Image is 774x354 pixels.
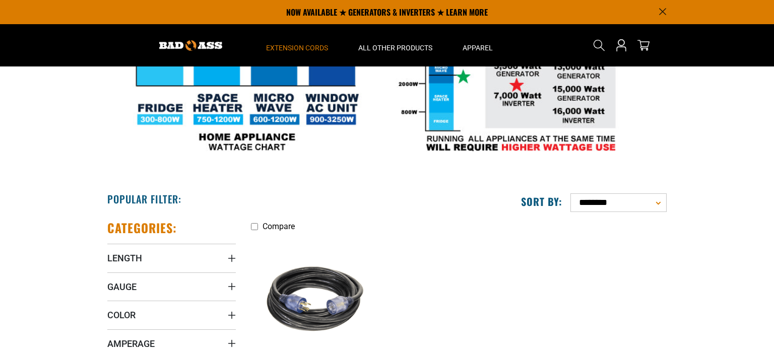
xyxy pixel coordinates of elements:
span: Compare [263,222,295,231]
span: Apparel [463,43,493,52]
summary: Apparel [447,24,508,66]
span: Gauge [107,281,137,293]
span: Extension Cords [266,43,328,52]
summary: Gauge [107,272,236,301]
summary: Extension Cords [251,24,343,66]
span: Color [107,309,136,321]
summary: Color [107,301,236,329]
summary: Length [107,244,236,272]
summary: Search [591,37,607,53]
summary: All Other Products [343,24,447,66]
span: Length [107,252,142,264]
span: All Other Products [358,43,432,52]
h2: Categories: [107,220,177,236]
h2: Popular Filter: [107,192,181,205]
img: Bad Ass Extension Cords [159,40,222,51]
span: Amperage [107,338,155,349]
label: Sort by: [521,195,562,208]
